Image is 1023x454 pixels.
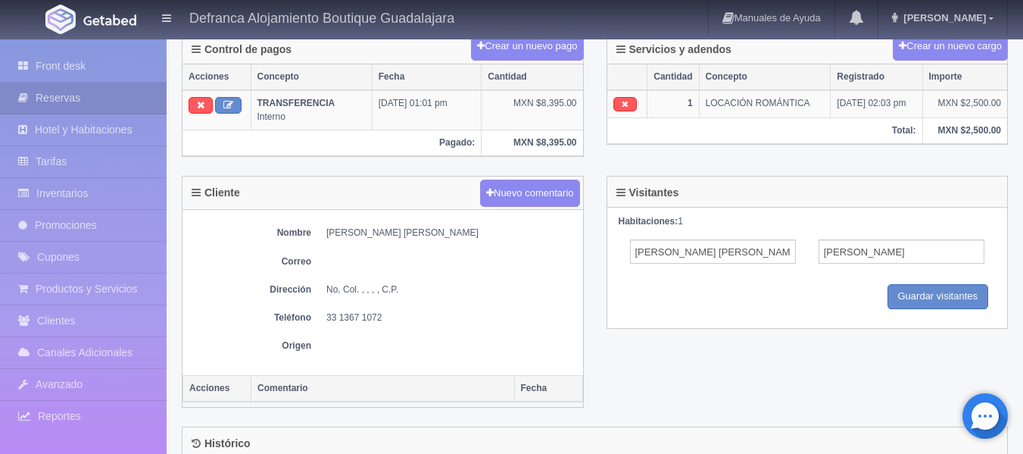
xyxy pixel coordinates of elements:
[607,117,923,143] th: Total:
[83,14,136,26] img: Getabed
[471,33,583,61] button: Crear un nuevo pago
[922,117,1007,143] th: MXN $2,500.00
[480,180,580,208] button: Nuevo comentario
[326,283,575,296] dd: No, Col. , , , , C.P.
[482,90,583,130] td: MXN $8,395.00
[619,216,678,227] strong: Habitaciones:
[251,90,372,130] td: Interno
[688,98,693,108] b: 1
[372,90,482,130] td: [DATE] 01:01 pm
[183,376,251,402] th: Acciones
[514,376,582,402] th: Fecha
[372,64,482,90] th: Fecha
[251,64,372,90] th: Concepto
[482,64,583,90] th: Cantidad
[192,44,292,55] h4: Control de pagos
[893,33,1008,61] button: Crear un nuevo cargo
[630,240,796,264] input: Nombre del Adulto
[326,312,575,324] dd: 33 1367 1072
[616,44,731,55] h4: Servicios y adendos
[831,90,922,117] td: [DATE] 02:03 pm
[706,98,810,108] span: LOCACIÓN ROMÁNTICA
[619,215,996,228] div: 1
[887,284,989,309] input: Guardar visitantes
[900,12,986,23] span: [PERSON_NAME]
[831,64,922,90] th: Registrado
[190,312,311,324] dt: Teléfono
[190,340,311,352] dt: Origen
[190,255,311,268] dt: Correo
[647,64,699,90] th: Cantidad
[326,227,575,240] dd: [PERSON_NAME] [PERSON_NAME]
[189,8,454,27] h4: Defranca Alojamiento Boutique Guadalajara
[192,187,240,199] h4: Cliente
[257,98,335,108] b: TRANSFERENCIA
[190,227,311,240] dt: Nombre
[251,376,515,402] th: Comentario
[699,64,831,90] th: Concepto
[182,64,251,90] th: Acciones
[192,438,251,449] h4: Histórico
[616,187,679,199] h4: Visitantes
[819,240,984,264] input: Apellidos del Adulto
[182,130,482,155] th: Pagado:
[922,90,1007,117] td: MXN $2,500.00
[482,130,583,155] th: MXN $8,395.00
[190,283,311,296] dt: Dirección
[922,64,1007,90] th: Importe
[45,5,76,34] img: Getabed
